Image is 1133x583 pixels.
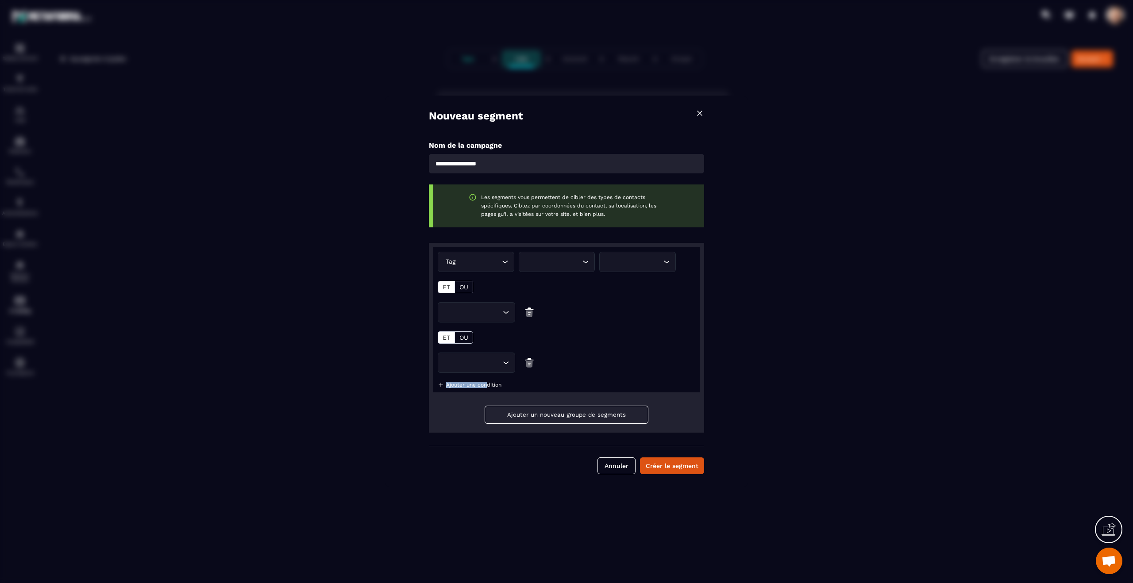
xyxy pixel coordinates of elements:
[528,257,581,267] input: Search for option
[695,109,704,118] img: close
[438,382,444,388] img: plus
[443,334,450,341] p: ET
[429,109,523,123] h4: Nouveau segment
[446,382,501,388] p: Ajouter une condition
[640,457,704,474] button: Créer le segment
[609,257,661,267] input: Search for option
[599,252,676,272] div: Search for option
[447,307,501,317] input: Search for option
[459,284,468,291] p: OU
[519,252,595,272] div: Search for option
[438,252,514,272] div: Search for option
[524,302,535,322] img: trash
[438,302,515,322] div: Search for option
[429,141,704,150] p: Nom de la campagne
[1096,548,1122,574] a: Open chat
[469,193,477,201] img: warning-green.f85f90c2.svg
[447,358,501,368] input: Search for option
[459,334,468,341] p: OU
[485,406,648,424] button: Ajouter un nouveau groupe de segments
[524,353,535,373] img: trash
[443,284,450,291] p: ET
[443,257,457,267] span: Tag
[438,353,515,373] div: Search for option
[481,193,669,219] p: Les segments vous permettent de cibler des types de contacts spécifiques. Ciblez par coordonnées ...
[457,257,500,267] input: Search for option
[597,457,636,474] button: Annuler
[646,461,698,470] div: Créer le segment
